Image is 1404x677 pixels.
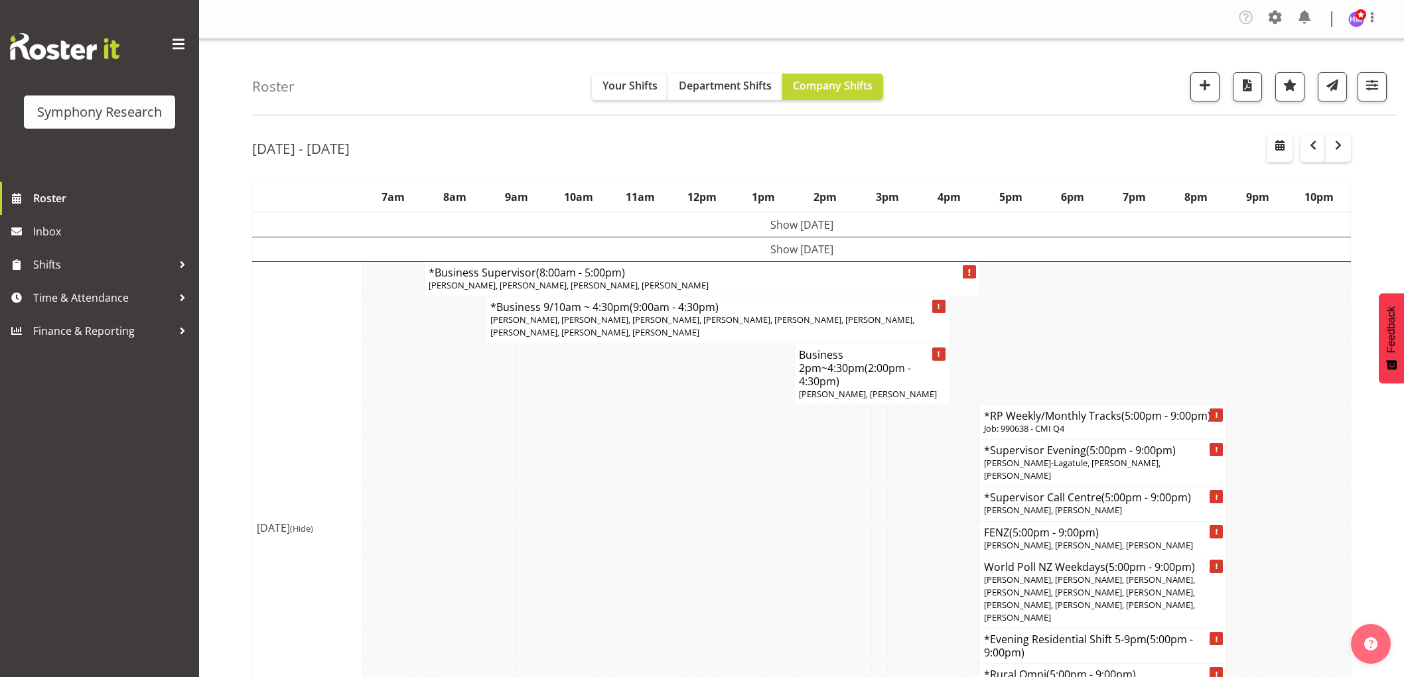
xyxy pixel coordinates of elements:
h4: *Business Supervisor [429,266,976,279]
span: (Hide) [290,523,313,534]
th: 10pm [1289,182,1351,213]
button: Your Shifts [592,74,668,100]
button: Highlight an important date within the roster. [1275,72,1304,101]
th: 8pm [1165,182,1227,213]
span: [PERSON_NAME], [PERSON_NAME] [799,388,937,400]
span: Department Shifts [679,78,772,93]
th: 9am [486,182,547,213]
td: Show [DATE] [253,212,1351,237]
span: Feedback [1385,306,1397,353]
h4: *Supervisor Evening [984,444,1222,457]
th: 9pm [1227,182,1289,213]
span: Your Shifts [602,78,658,93]
img: help-xxl-2.png [1364,637,1377,650]
button: Filter Shifts [1358,72,1387,101]
h4: Business 2pm~4:30pm [799,348,945,388]
span: Time & Attendance [33,288,173,308]
th: 6pm [1042,182,1103,213]
button: Department Shifts [668,74,782,100]
span: (8:00am - 5:00pm) [536,265,625,280]
button: Select a specific date within the roster. [1267,135,1293,162]
span: (5:00pm - 9:00pm) [1009,525,1099,540]
th: 12pm [671,182,733,213]
h4: *Supervisor Call Centre [984,491,1222,504]
span: [PERSON_NAME], [PERSON_NAME], [PERSON_NAME], [PERSON_NAME] [429,279,709,291]
p: Job: 990638 - CMI Q4 [984,422,1222,435]
span: (5:00pm - 9:00pm) [1121,408,1211,423]
span: [PERSON_NAME]-Lagatule, [PERSON_NAME], [PERSON_NAME] [984,457,1160,481]
th: 5pm [980,182,1042,213]
th: 3pm [857,182,918,213]
h2: [DATE] - [DATE] [252,140,350,157]
span: (9:00am - 4:30pm) [630,300,719,314]
span: [PERSON_NAME], [PERSON_NAME], [PERSON_NAME], [PERSON_NAME], [PERSON_NAME], [PERSON_NAME], [PERSON... [490,314,914,338]
button: Feedback - Show survey [1379,293,1404,383]
h4: *Evening Residential Shift 5-9pm [984,633,1222,659]
th: 1pm [733,182,794,213]
span: [PERSON_NAME], [PERSON_NAME] [984,504,1122,516]
span: (5:00pm - 9:00pm) [984,632,1193,660]
img: hitesh-makan1261.jpg [1348,11,1364,27]
button: Company Shifts [782,74,883,100]
div: Symphony Research [37,102,162,122]
th: 4pm [918,182,980,213]
th: 7pm [1103,182,1165,213]
button: Download a PDF of the roster according to the set date range. [1233,72,1262,101]
span: Company Shifts [793,78,873,93]
button: Send a list of all shifts for the selected filtered period to all rostered employees. [1318,72,1347,101]
span: [PERSON_NAME], [PERSON_NAME], [PERSON_NAME] [984,539,1193,551]
span: Inbox [33,221,192,241]
span: [PERSON_NAME], [PERSON_NAME], [PERSON_NAME], [PERSON_NAME], [PERSON_NAME], [PERSON_NAME], [PERSON... [984,574,1195,624]
h4: *RP Weekly/Monthly Tracks [984,409,1222,422]
th: 11am [609,182,671,213]
td: Show [DATE] [253,237,1351,262]
h4: Roster [252,79,295,94]
th: 10am [547,182,609,213]
span: Finance & Reporting [33,321,173,341]
h4: World Poll NZ Weekdays [984,560,1222,574]
h4: *Business 9/10am ~ 4:30pm [490,300,945,314]
th: 7am [362,182,424,213]
span: Roster [33,188,192,208]
span: (2:00pm - 4:30pm) [799,361,911,389]
th: 2pm [794,182,856,213]
span: (5:00pm - 9:00pm) [1101,490,1191,505]
th: 8am [424,182,486,213]
span: (5:00pm - 9:00pm) [1105,560,1195,574]
img: Rosterit website logo [10,33,119,60]
span: (5:00pm - 9:00pm) [1086,443,1176,458]
span: Shifts [33,255,173,275]
h4: FENZ [984,526,1222,539]
button: Add a new shift [1190,72,1220,101]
